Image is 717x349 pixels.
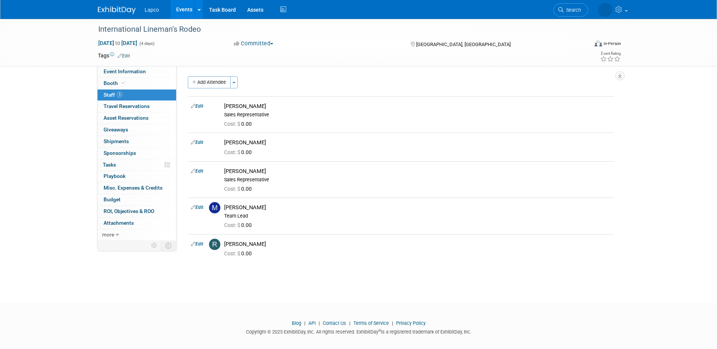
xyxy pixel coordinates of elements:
a: Blog [292,320,301,326]
span: Cost: $ [224,186,241,192]
button: Add Attendee [188,76,231,88]
span: [DATE] [DATE] [98,40,138,46]
span: Misc. Expenses & Credits [104,185,163,191]
i: Booth reservation complete [121,81,125,85]
div: Event Rating [600,52,621,56]
span: Event Information [104,68,146,74]
span: | [317,320,322,326]
span: | [347,320,352,326]
a: Attachments [98,218,176,229]
a: Event Information [98,66,176,77]
span: Search [564,7,581,13]
a: Sponsorships [98,148,176,159]
span: Attachments [104,220,134,226]
a: Edit [191,205,203,210]
sup: ® [378,329,381,333]
td: Toggle Event Tabs [161,241,176,250]
span: Sponsorships [104,150,136,156]
span: Asset Reservations [104,115,149,121]
button: Committed [231,40,276,48]
a: Contact Us [323,320,346,326]
span: Booth [104,80,127,86]
span: | [302,320,307,326]
td: Personalize Event Tab Strip [148,241,161,250]
span: Giveaways [104,127,128,133]
div: Team Lead [224,213,611,219]
span: ROI, Objectives & ROO [104,208,154,214]
a: ROI, Objectives & ROO [98,206,176,217]
div: Sales Representative [224,112,611,118]
a: Travel Reservations [98,101,176,112]
span: Cost: $ [224,149,241,155]
span: | [390,320,395,326]
a: Edit [191,103,203,109]
a: Edit [191,168,203,174]
a: more [98,229,176,241]
a: Shipments [98,136,176,147]
div: Event Format [544,39,621,51]
span: 0.00 [224,186,255,192]
span: Budget [104,196,121,202]
a: Budget [98,194,176,205]
a: Staff5 [98,90,176,101]
a: API [308,320,316,326]
span: Shipments [104,138,129,144]
div: Sales Representative [224,177,611,183]
div: [PERSON_NAME] [224,103,611,110]
span: Travel Reservations [104,103,150,109]
a: Edit [191,241,203,247]
span: Staff [104,92,122,98]
span: 0.00 [224,222,255,228]
span: to [114,40,121,46]
a: Giveaways [98,124,176,136]
a: Search [553,3,588,17]
span: more [102,232,114,238]
div: [PERSON_NAME] [224,168,611,175]
a: Playbook [98,171,176,182]
span: Lapco [145,7,159,13]
div: [PERSON_NAME] [224,139,611,146]
img: Hayden Broussard [598,3,612,17]
a: Privacy Policy [396,320,426,326]
a: Tasks [98,159,176,171]
span: [GEOGRAPHIC_DATA], [GEOGRAPHIC_DATA] [416,42,511,47]
span: 0.00 [224,121,255,127]
span: Cost: $ [224,121,241,127]
div: [PERSON_NAME] [224,241,611,248]
span: (4 days) [139,41,155,46]
a: Edit [118,53,130,59]
img: ExhibitDay [98,6,136,14]
span: Playbook [104,173,125,179]
span: 5 [117,92,122,97]
a: Misc. Expenses & Credits [98,182,176,194]
span: Tasks [103,162,116,168]
a: Booth [98,78,176,89]
span: 0.00 [224,250,255,256]
a: Asset Reservations [98,113,176,124]
a: Edit [191,140,203,145]
a: Terms of Service [353,320,389,326]
div: [PERSON_NAME] [224,204,611,211]
div: International Lineman's Rodeo [96,23,577,36]
img: Format-Inperson.png [595,40,602,46]
span: Cost: $ [224,250,241,256]
img: M.jpg [209,202,220,213]
div: In-Person [603,41,621,46]
span: 0.00 [224,149,255,155]
img: R.jpg [209,239,220,250]
span: Cost: $ [224,222,241,228]
td: Tags [98,52,130,59]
